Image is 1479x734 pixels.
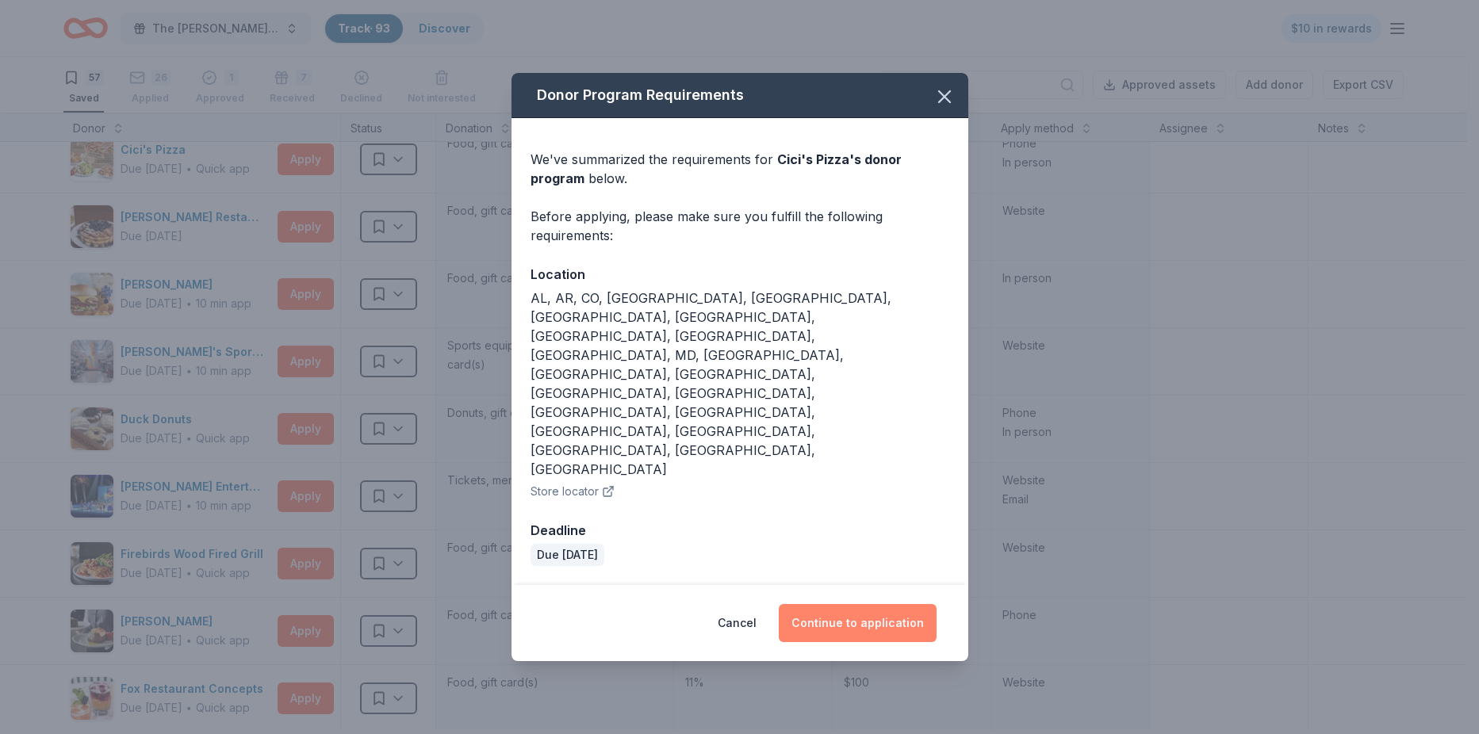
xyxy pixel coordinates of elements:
div: We've summarized the requirements for below. [531,150,949,188]
button: Store locator [531,482,615,501]
div: Before applying, please make sure you fulfill the following requirements: [531,207,949,245]
button: Cancel [718,604,757,642]
div: Location [531,264,949,285]
button: Continue to application [779,604,937,642]
div: Deadline [531,520,949,541]
div: AL, AR, CO, [GEOGRAPHIC_DATA], [GEOGRAPHIC_DATA], [GEOGRAPHIC_DATA], [GEOGRAPHIC_DATA], [GEOGRAPH... [531,289,949,479]
div: Due [DATE] [531,544,604,566]
div: Donor Program Requirements [512,73,968,118]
